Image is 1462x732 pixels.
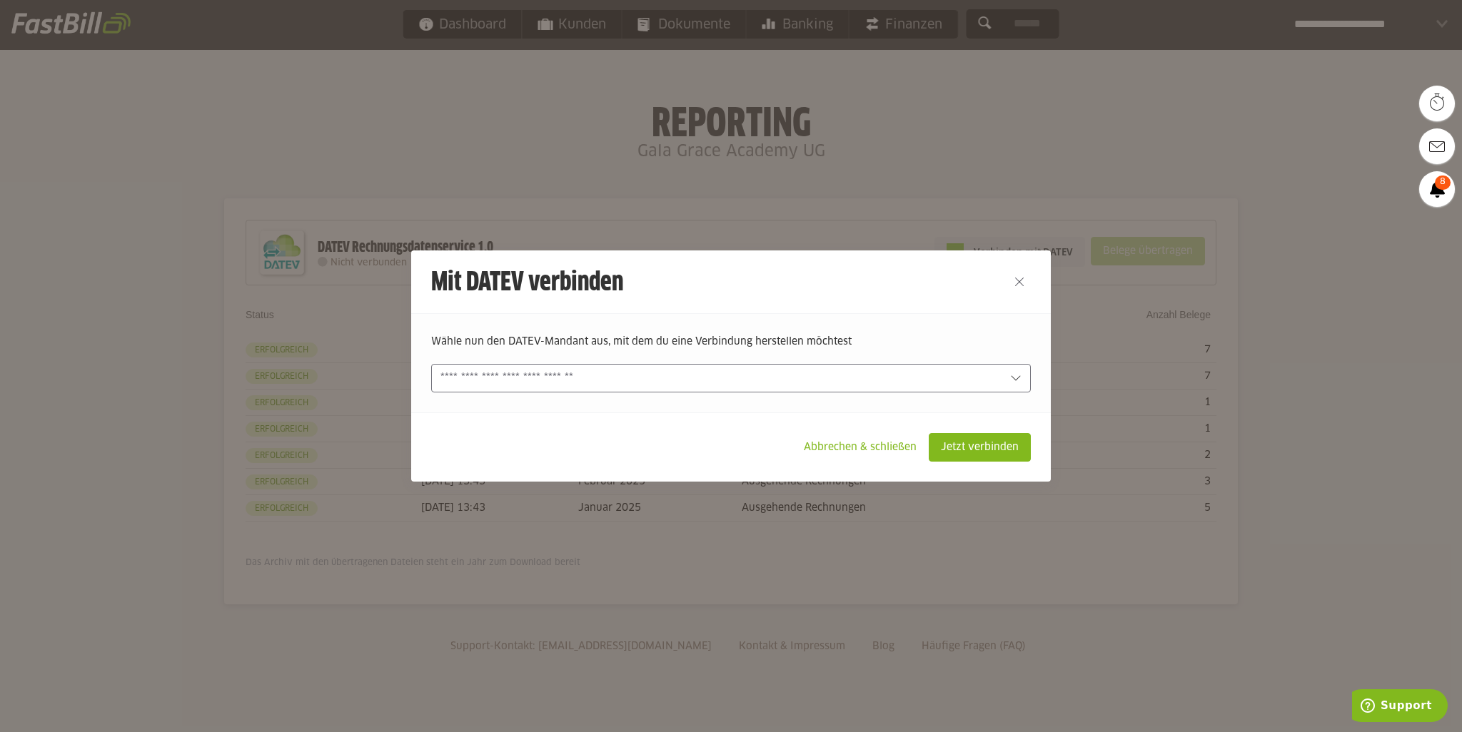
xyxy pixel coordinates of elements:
sl-button: Jetzt verbinden [929,433,1031,462]
iframe: Öffnet ein Widget, in dem Sie weitere Informationen finden [1352,689,1448,725]
a: 8 [1419,171,1455,207]
p: Wähle nun den DATEV-Mandant aus, mit dem du eine Verbindung herstellen möchtest [431,334,1031,350]
span: 8 [1435,176,1451,190]
sl-button: Abbrechen & schließen [792,433,929,462]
